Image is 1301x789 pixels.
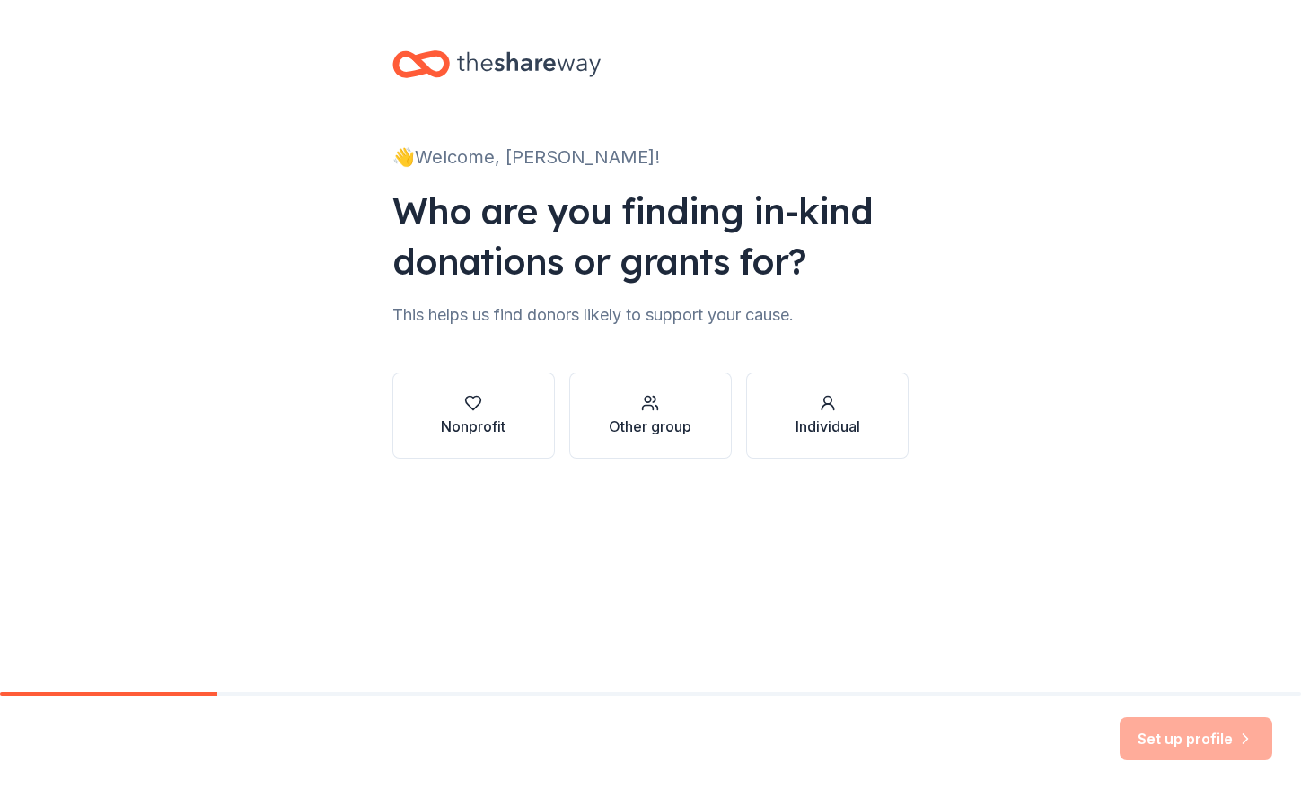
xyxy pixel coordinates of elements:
div: 👋 Welcome, [PERSON_NAME]! [392,143,910,171]
button: Individual [746,373,909,459]
div: This helps us find donors likely to support your cause. [392,301,910,329]
div: Nonprofit [441,416,505,437]
div: Other group [609,416,691,437]
button: Other group [569,373,732,459]
button: Nonprofit [392,373,555,459]
div: Individual [796,416,860,437]
div: Who are you finding in-kind donations or grants for? [392,186,910,286]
